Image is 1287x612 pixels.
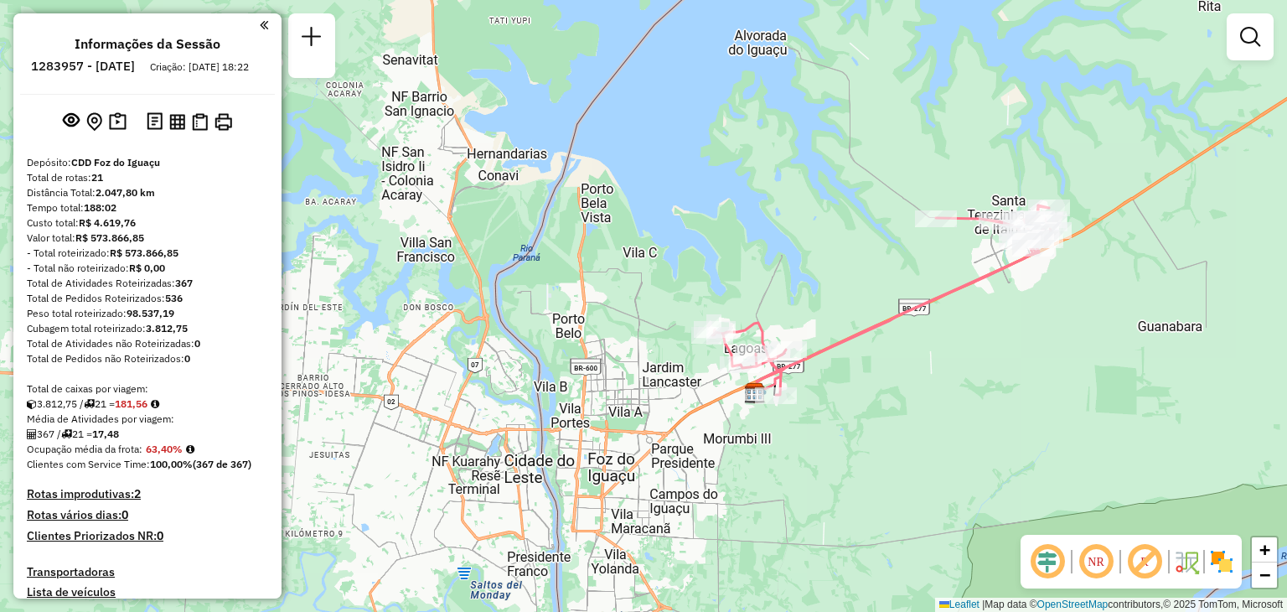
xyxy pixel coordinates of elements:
span: Clientes com Service Time: [27,458,150,470]
strong: 0 [184,352,190,365]
span: + [1259,539,1270,560]
span: Ocultar NR [1076,542,1116,582]
div: Depósito: [27,155,268,170]
button: Painel de Sugestão [106,109,130,135]
a: Zoom in [1252,537,1277,563]
i: Meta Caixas/viagem: 195,05 Diferença: -13,49 [151,399,159,409]
div: Distância Total: [27,185,268,200]
strong: 21 [91,171,103,184]
a: Zoom out [1252,563,1277,588]
h6: 1283957 - [DATE] [31,59,135,74]
button: Visualizar Romaneio [189,110,211,134]
div: 367 / 21 = [27,427,268,442]
strong: 100,00% [150,458,193,470]
h4: Rotas improdutivas: [27,487,268,501]
strong: 3.812,75 [146,322,188,335]
a: Clique aqui para minimizar o painel [260,15,268,34]
div: Cubagem total roteirizado: [27,321,268,336]
div: Criação: [DATE] 18:22 [143,60,256,75]
img: CDD Foz do Iguaçu [744,382,766,404]
strong: 2.047,80 km [96,186,155,199]
h4: Transportadoras [27,565,268,579]
div: Total de caixas por viagem: [27,381,268,397]
strong: R$ 0,00 [129,262,165,274]
button: Logs desbloquear sessão [143,109,166,135]
div: Tempo total: [27,200,268,215]
h4: Lista de veículos [27,585,268,599]
strong: 188:02 [84,201,116,214]
i: Total de rotas [61,429,72,439]
strong: 367 [175,277,193,289]
button: Centralizar mapa no depósito ou ponto de apoio [83,109,106,135]
span: | [982,599,985,610]
strong: R$ 573.866,85 [75,231,144,244]
span: − [1259,564,1270,585]
h4: Rotas vários dias: [27,508,268,522]
strong: (367 de 367) [193,458,251,470]
i: Cubagem total roteirizado [27,399,37,409]
a: OpenStreetMap [1037,599,1109,610]
strong: CDD Foz do Iguaçu [71,156,160,169]
div: Total de Atividades Roteirizadas: [27,276,268,291]
h4: Clientes Priorizados NR: [27,529,268,543]
div: Valor total: [27,231,268,246]
div: - Total não roteirizado: [27,261,268,276]
strong: 17,48 [92,428,119,440]
strong: 0 [157,528,163,543]
span: Ocupação média da frota: [27,443,142,455]
strong: 2 [134,486,141,501]
h4: Informações da Sessão [75,36,220,52]
div: Total de Atividades não Roteirizadas: [27,336,268,351]
span: Exibir rótulo [1124,542,1165,582]
div: Map data © contributors,© 2025 TomTom, Microsoft [935,598,1287,612]
a: Exibir filtros [1233,20,1267,54]
button: Imprimir Rotas [211,110,235,134]
button: Visualizar relatório de Roteirização [166,110,189,132]
div: Custo total: [27,215,268,231]
strong: R$ 4.619,76 [79,216,136,229]
a: Leaflet [939,599,979,610]
div: Total de Pedidos não Roteirizados: [27,351,268,366]
div: - Total roteirizado: [27,246,268,261]
strong: 0 [121,507,128,522]
img: Fluxo de ruas [1173,548,1200,575]
div: Total de Pedidos Roteirizados: [27,291,268,306]
i: Total de Atividades [27,429,37,439]
a: Nova sessão e pesquisa [295,20,328,58]
i: Total de rotas [84,399,95,409]
strong: 0 [194,337,200,350]
img: Exibir/Ocultar setores [1208,548,1235,575]
span: Ocultar deslocamento [1027,542,1067,582]
strong: 181,56 [115,397,147,410]
strong: R$ 573.866,85 [110,246,178,259]
strong: 63,40% [146,443,183,455]
strong: 98.537,19 [127,307,174,319]
div: Total de rotas: [27,170,268,185]
div: Peso total roteirizado: [27,306,268,321]
strong: 536 [165,292,183,304]
em: Média calculada utilizando a maior ocupação (%Peso ou %Cubagem) de cada rota da sessão. Rotas cro... [186,444,194,454]
div: Média de Atividades por viagem: [27,412,268,427]
button: Exibir sessão original [59,108,83,135]
div: 3.812,75 / 21 = [27,397,268,412]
